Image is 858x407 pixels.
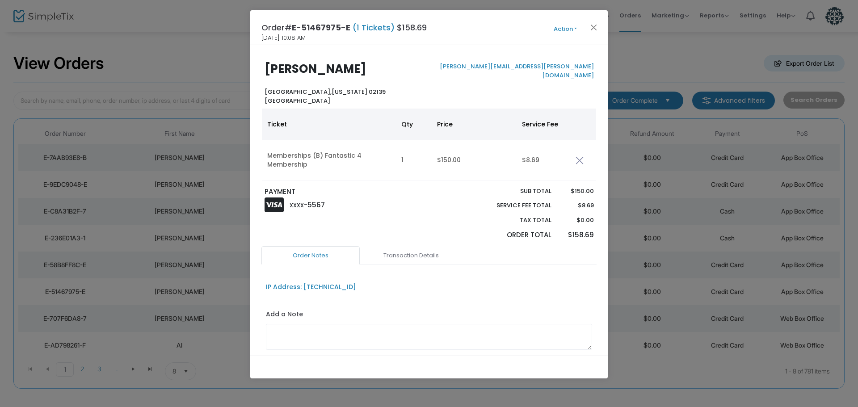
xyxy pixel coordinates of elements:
[517,140,570,180] td: $8.69
[396,109,432,140] th: Qty
[475,230,551,240] p: Order Total
[362,246,460,265] a: Transaction Details
[576,156,584,164] img: cross.png
[290,201,304,209] span: XXXX
[475,187,551,196] p: Sub total
[432,109,517,140] th: Price
[262,109,596,180] div: Data table
[261,246,360,265] a: Order Notes
[265,88,332,96] span: [GEOGRAPHIC_DATA],
[560,201,593,210] p: $8.69
[475,201,551,210] p: Service Fee Total
[262,140,396,180] td: Memberships (B) Fantastic 4 Membership
[517,109,570,140] th: Service Fee
[262,109,396,140] th: Ticket
[475,216,551,225] p: Tax Total
[292,22,350,33] span: E-51467975-E
[266,282,356,292] div: IP Address: [TECHNICAL_ID]
[266,310,303,321] label: Add a Note
[560,187,593,196] p: $150.00
[560,216,593,225] p: $0.00
[261,21,427,34] h4: Order# $158.69
[350,22,397,33] span: (1 Tickets)
[438,62,594,80] a: [PERSON_NAME][EMAIL_ADDRESS][PERSON_NAME][DOMAIN_NAME]
[265,61,366,77] b: [PERSON_NAME]
[265,88,386,105] b: [US_STATE] 02139 [GEOGRAPHIC_DATA]
[538,24,592,34] button: Action
[261,34,306,42] span: [DATE] 10:08 AM
[304,200,325,210] span: -5567
[396,140,432,180] td: 1
[432,140,517,180] td: $150.00
[560,230,593,240] p: $158.69
[588,21,600,33] button: Close
[265,187,425,197] p: PAYMENT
